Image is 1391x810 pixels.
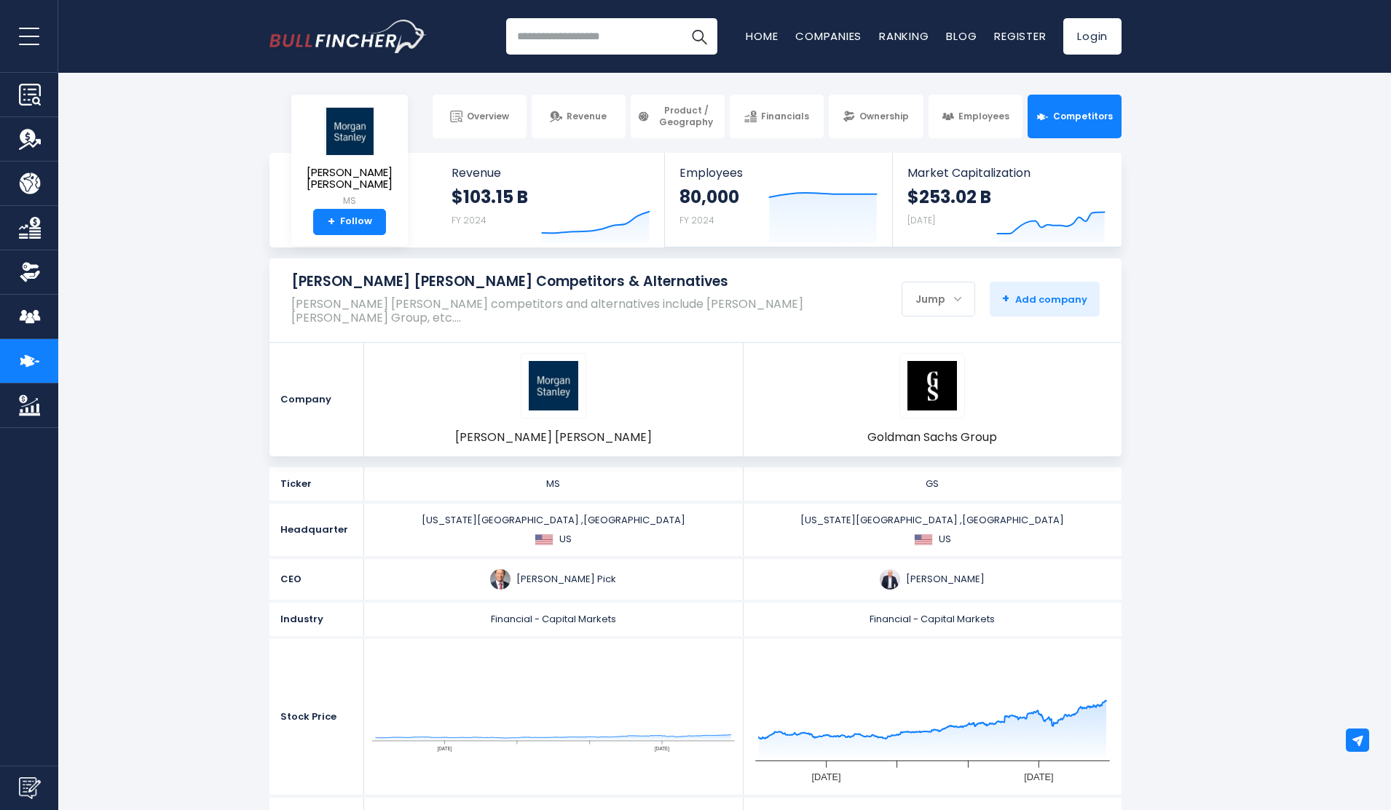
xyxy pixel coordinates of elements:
span: [PERSON_NAME] [PERSON_NAME] [455,429,652,445]
a: Employees 80,000 FY 2024 [665,153,891,247]
a: MS logo [PERSON_NAME] [PERSON_NAME] [455,353,652,445]
span: Market Capitalization [907,166,1106,180]
a: Home [746,28,778,44]
div: Company [269,343,364,456]
span: Financial - Capital Markets [491,612,616,626]
img: GS logo [907,361,957,410]
a: Revenue $103.15 B FY 2024 [437,153,665,247]
small: MS [303,194,396,207]
img: MS logo [529,361,578,410]
span: Goldman Sachs Group [867,429,997,445]
div: Jump [902,284,974,314]
span: Employees [958,111,1009,122]
a: GS logo Goldman Sachs Group [867,353,997,445]
small: [DATE] [907,214,935,226]
a: Login [1063,18,1122,55]
a: Employees [929,95,1022,138]
strong: + [1002,290,1009,307]
img: Bullfincher logo [269,20,427,53]
a: Blog [946,28,977,44]
small: FY 2024 [679,214,714,226]
a: Ranking [879,28,929,44]
div: [US_STATE][GEOGRAPHIC_DATA] ,[GEOGRAPHIC_DATA] [748,514,1118,546]
span: Financials [761,111,809,122]
span: Revenue [567,111,607,122]
svg: gh [748,649,1118,795]
span: Ownership [859,111,909,122]
span: Competitors [1053,111,1113,122]
a: Product / Geography [631,95,725,138]
small: FY 2024 [452,214,486,226]
div: Headquarter [269,504,364,556]
div: [PERSON_NAME] [748,569,1118,589]
a: Financials [730,95,824,138]
div: MS [369,477,738,491]
a: Ownership [829,95,923,138]
a: Companies [795,28,862,44]
div: GS [748,477,1118,491]
strong: 80,000 [679,186,739,208]
div: [US_STATE][GEOGRAPHIC_DATA] ,[GEOGRAPHIC_DATA] [369,514,738,546]
span: US [559,533,572,546]
svg: gh [369,649,738,795]
span: Revenue [452,166,650,180]
div: Industry [269,603,364,636]
text: [DATE] [1024,771,1053,782]
div: Stock Price [269,639,364,795]
span: Product / Geography [654,105,718,127]
text: [DATE] [811,771,840,782]
h1: [PERSON_NAME] [PERSON_NAME] Competitors & Alternatives [291,273,875,291]
strong: $103.15 B [452,186,528,208]
span: US [939,533,951,546]
img: Ownership [19,261,41,283]
img: david-solomon.jpg [880,569,900,589]
a: Market Capitalization $253.02 B [DATE] [893,153,1120,247]
strong: $253.02 B [907,186,991,208]
a: Revenue [532,95,626,138]
a: [PERSON_NAME] [PERSON_NAME] MS [302,106,397,209]
a: +Follow [313,209,386,235]
div: CEO [269,559,364,600]
div: [PERSON_NAME] Pick [369,569,738,589]
span: [PERSON_NAME] [PERSON_NAME] [303,167,396,191]
img: ted-pick.jpg [490,569,511,589]
a: Remove [1096,343,1122,368]
span: Financial - Capital Markets [870,612,995,626]
span: Overview [467,111,509,122]
span: Employees [679,166,877,180]
button: Search [681,18,717,55]
a: Overview [433,95,527,138]
p: [PERSON_NAME] [PERSON_NAME] competitors and alternatives include [PERSON_NAME] [PERSON_NAME] Grou... [291,297,875,325]
div: Ticker [269,467,364,501]
strong: + [328,215,335,229]
text: [DATE] [655,746,669,752]
button: +Add company [990,282,1100,317]
a: Register [994,28,1046,44]
a: Go to homepage [269,20,426,53]
a: Competitors [1028,95,1122,138]
span: Add company [1002,293,1087,306]
text: [DATE] [438,746,452,752]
